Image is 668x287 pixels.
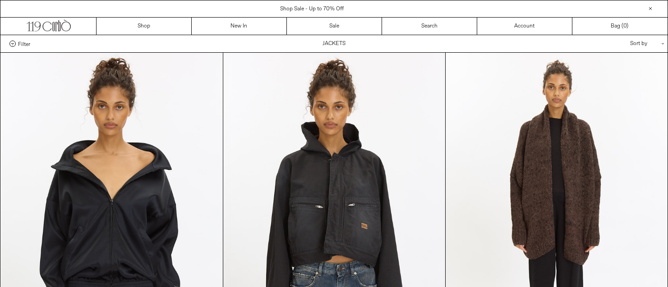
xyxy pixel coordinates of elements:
[97,18,192,35] a: Shop
[623,23,627,30] span: 0
[477,18,572,35] a: Account
[623,22,628,30] span: )
[280,5,344,13] a: Shop Sale - Up to 70% Off
[572,18,668,35] a: Bag ()
[18,41,30,47] span: Filter
[287,18,382,35] a: Sale
[192,18,287,35] a: New In
[382,18,477,35] a: Search
[577,35,659,52] div: Sort by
